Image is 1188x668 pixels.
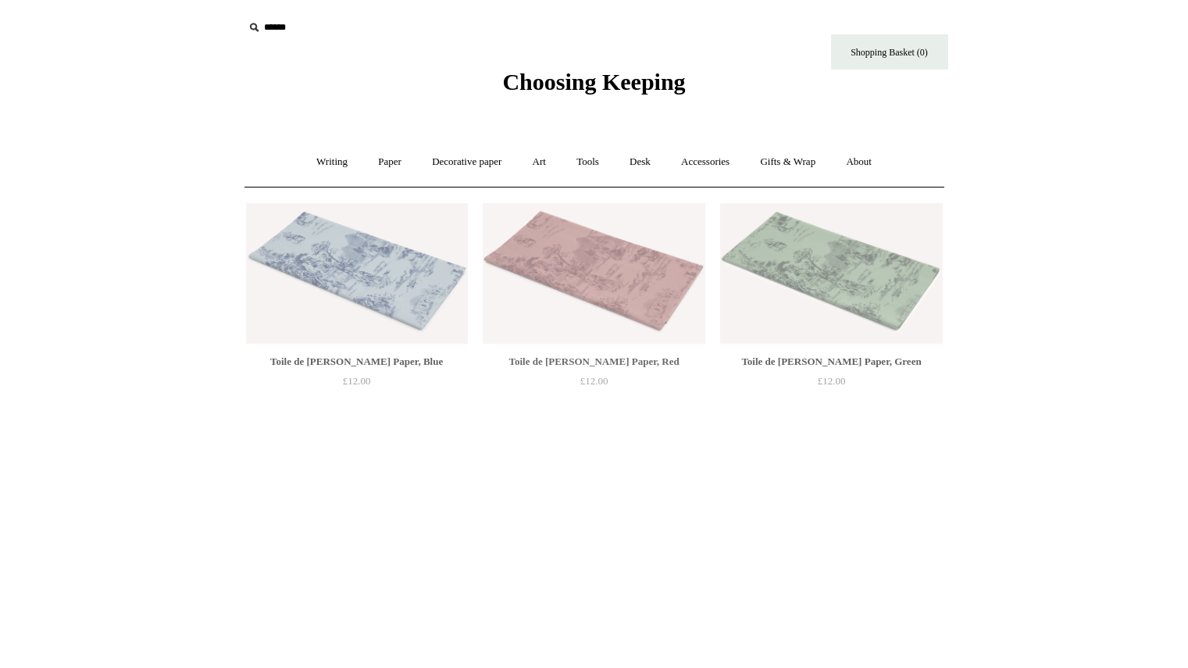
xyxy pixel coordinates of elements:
a: Toile de [PERSON_NAME] Paper, Blue £12.00 [246,352,468,416]
a: Writing [302,141,362,183]
a: Gifts & Wrap [746,141,829,183]
a: Art [519,141,560,183]
a: Desk [615,141,665,183]
a: Toile de [PERSON_NAME] Paper, Green £12.00 [720,352,942,416]
a: Choosing Keeping [502,81,685,92]
span: £12.00 [580,375,608,387]
a: Toile de [PERSON_NAME] Paper, Red £12.00 [483,352,705,416]
a: Tools [562,141,613,183]
a: Decorative paper [418,141,516,183]
span: £12.00 [343,375,371,387]
img: Toile de Jouy Tissue Paper, Green [720,203,942,344]
a: Toile de Jouy Tissue Paper, Blue Toile de Jouy Tissue Paper, Blue [246,203,468,344]
img: Toile de Jouy Tissue Paper, Red [483,203,705,344]
a: Paper [364,141,416,183]
div: Toile de [PERSON_NAME] Paper, Green [724,352,938,371]
a: About [832,141,886,183]
a: Shopping Basket (0) [831,34,948,70]
div: Toile de [PERSON_NAME] Paper, Red [487,352,701,371]
a: Toile de Jouy Tissue Paper, Red Toile de Jouy Tissue Paper, Red [483,203,705,344]
a: Toile de Jouy Tissue Paper, Green Toile de Jouy Tissue Paper, Green [720,203,942,344]
span: Choosing Keeping [502,69,685,95]
span: £12.00 [818,375,846,387]
img: Toile de Jouy Tissue Paper, Blue [246,203,468,344]
div: Toile de [PERSON_NAME] Paper, Blue [250,352,464,371]
a: Accessories [667,141,744,183]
